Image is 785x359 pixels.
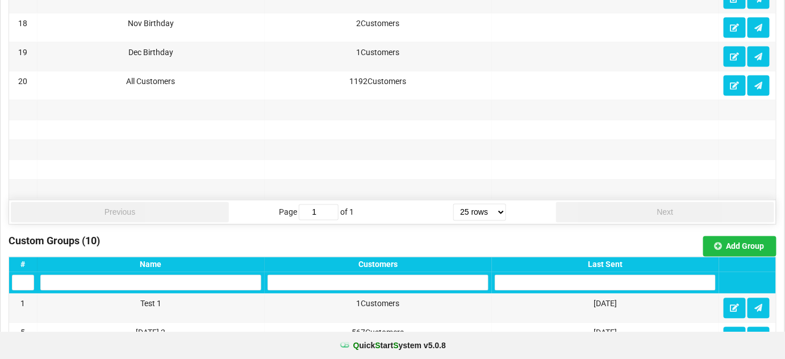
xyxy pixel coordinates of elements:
div: All Customers [40,76,261,87]
div: [DATE] [495,298,716,310]
div: # [12,260,34,269]
div: 5 [12,327,34,339]
div: Dec Birthday [40,47,261,58]
button: Add Group [703,236,776,257]
button: Next [556,202,774,223]
div: 2 Customers [268,18,488,29]
div: Test 1 [40,298,261,310]
div: 1 [12,298,34,310]
span: S [375,341,381,350]
div: 567 Customers [268,327,488,339]
img: favicon.ico [339,340,350,351]
div: 1192 Customers [268,76,488,87]
span: Q [353,341,360,350]
h3: Custom Groups (10) [9,235,100,249]
div: [DATE] 2 [40,327,261,339]
div: 1 Customers [268,47,488,58]
div: Customers [268,260,488,269]
div: 18 [12,18,34,29]
button: Previous [11,202,229,223]
div: 1 Customers [268,298,488,310]
span: 1 [349,208,354,217]
div: Nov Birthday [40,18,261,29]
div: Name [40,260,261,269]
span: Page of [279,204,354,220]
div: 20 [12,76,34,87]
b: uick tart ystem v 5.0.8 [353,340,446,351]
div: 19 [12,47,34,58]
input: jump to page [299,204,339,220]
select: rows per page [453,204,506,221]
div: Last Sent [495,260,716,269]
div: [DATE] [495,327,716,339]
span: S [393,341,398,350]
